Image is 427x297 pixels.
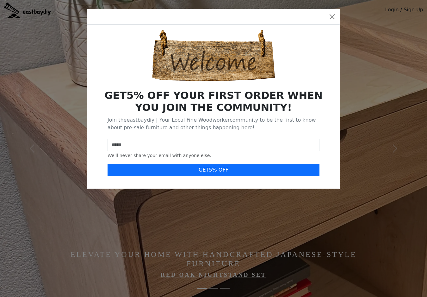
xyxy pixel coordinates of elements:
b: GET 5 % OFF YOUR FIRST ORDER WHEN YOU JOIN THE COMMUNITY! [104,89,323,113]
button: GET5% OFF [108,164,319,176]
p: Join the eastbaydiy | Your Local Fine Woodworker community to be the first to know about pre-sale... [108,116,319,131]
button: Close [327,12,337,22]
img: Welcome [150,30,277,82]
div: We'll never share your email with anyone else. [108,152,319,159]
